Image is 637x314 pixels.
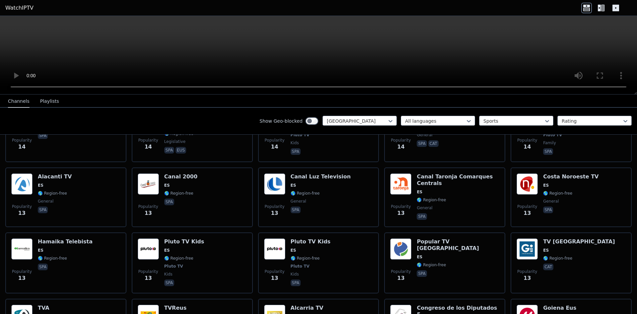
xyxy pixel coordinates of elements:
[18,274,26,282] span: 13
[38,248,43,253] span: ES
[543,248,549,253] span: ES
[543,173,599,180] h6: Costa Noroeste TV
[138,269,158,274] span: Popularity
[138,173,159,195] img: Canal 2000
[176,147,186,154] p: eus
[417,132,432,138] span: general
[291,207,301,213] p: spa
[138,138,158,143] span: Popularity
[164,248,170,253] span: ES
[138,238,159,260] img: Pluto TV Kids
[164,183,170,188] span: ES
[417,254,422,260] span: ES
[164,199,174,205] p: spa
[145,143,152,151] span: 14
[291,183,296,188] span: ES
[291,140,299,146] span: kids
[291,248,296,253] span: ES
[417,197,446,203] span: 🌎 Region-free
[291,132,310,138] span: Pluto TV
[391,269,411,274] span: Popularity
[517,138,537,143] span: Popularity
[265,204,285,209] span: Popularity
[417,262,446,268] span: 🌎 Region-free
[524,143,531,151] span: 14
[291,272,299,277] span: kids
[38,264,48,270] p: spa
[40,95,59,108] button: Playlists
[417,189,422,195] span: ES
[543,191,572,196] span: 🌎 Region-free
[38,199,53,204] span: general
[390,238,411,260] img: Popular TV Cantabria
[11,238,33,260] img: Hamaika Telebista
[291,264,310,269] span: Pluto TV
[417,213,427,220] p: spa
[164,264,183,269] span: Pluto TV
[265,269,285,274] span: Popularity
[164,256,193,261] span: 🌎 Region-free
[543,264,553,270] p: cat
[291,238,331,245] h6: Pluto TV Kids
[38,207,48,213] p: spa
[391,204,411,209] span: Popularity
[543,305,576,311] h6: Goiena Eus
[271,274,278,282] span: 13
[164,147,174,154] p: spa
[291,256,320,261] span: 🌎 Region-free
[524,274,531,282] span: 13
[417,270,427,277] p: spa
[291,280,301,286] p: spa
[38,132,48,139] p: spa
[164,305,193,311] h6: TVReus
[12,204,32,209] span: Popularity
[291,173,351,180] h6: Canal Luz Television
[291,305,323,311] h6: Alcarria TV
[38,173,72,180] h6: Alacanti TV
[543,140,556,146] span: family
[145,274,152,282] span: 13
[38,191,67,196] span: 🌎 Region-free
[8,95,30,108] button: Channels
[543,148,553,155] p: spa
[164,173,197,180] h6: Canal 2000
[543,183,549,188] span: ES
[397,143,404,151] span: 14
[543,238,615,245] h6: TV [GEOGRAPHIC_DATA]
[428,140,439,147] p: cat
[391,138,411,143] span: Popularity
[291,148,301,155] p: spa
[543,199,559,204] span: general
[517,173,538,195] img: Costa Noroeste TV
[38,256,67,261] span: 🌎 Region-free
[417,238,499,252] h6: Popular TV [GEOGRAPHIC_DATA]
[38,238,93,245] h6: Hamaika Telebista
[265,138,285,143] span: Popularity
[11,173,33,195] img: Alacanti TV
[5,4,34,12] a: WatchIPTV
[417,140,427,147] p: spa
[18,143,26,151] span: 14
[164,238,204,245] h6: Pluto TV Kids
[517,269,537,274] span: Popularity
[164,272,173,277] span: kids
[164,280,174,286] p: spa
[164,139,185,144] span: legislative
[397,274,404,282] span: 13
[18,209,26,217] span: 13
[12,138,32,143] span: Popularity
[12,269,32,274] span: Popularity
[264,173,285,195] img: Canal Luz Television
[543,132,562,138] span: Pluto TV
[397,209,404,217] span: 13
[271,143,278,151] span: 14
[145,209,152,217] span: 13
[259,118,303,124] label: Show Geo-blocked
[417,173,499,187] h6: Canal Taronja Comarques Centrals
[164,191,193,196] span: 🌎 Region-free
[138,204,158,209] span: Popularity
[517,238,538,260] img: TV Girona
[38,305,67,311] h6: TVA
[417,205,432,211] span: general
[291,199,306,204] span: general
